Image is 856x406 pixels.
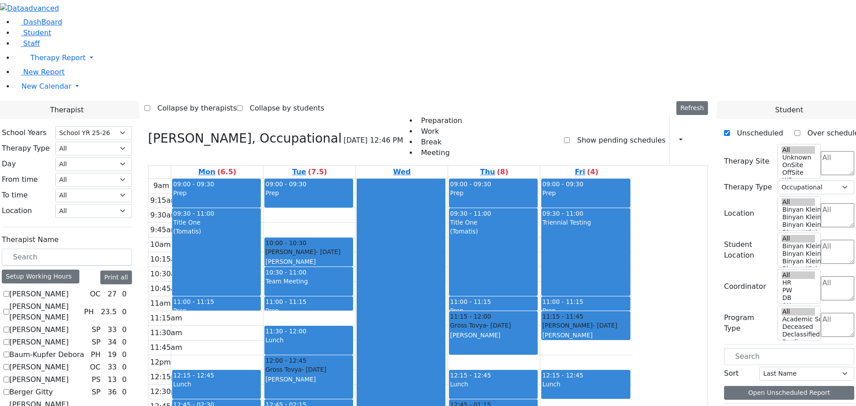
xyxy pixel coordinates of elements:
div: Lunch [173,380,260,389]
div: Prep [450,189,537,197]
textarea: Search [821,276,854,300]
div: 27 [106,289,118,299]
span: New Report [23,68,65,76]
div: Triennial Testing [542,218,629,227]
div: PH [87,349,104,360]
span: Student [23,29,51,37]
a: September 3, 2025 [391,166,412,178]
div: Prep [173,189,260,197]
option: Declassified [782,331,815,338]
div: 0 [120,362,128,373]
input: Search [2,249,132,266]
option: Deceased [782,323,815,331]
div: Title One [450,218,537,227]
div: 11am [148,298,173,309]
span: 11:00 - 11:15 [450,298,491,305]
button: Open Unscheduled Report [724,386,854,400]
button: Print all [100,271,132,284]
label: Therapy Type [2,143,50,154]
label: [PERSON_NAME] [9,362,69,373]
div: OC [86,362,104,373]
span: 12:15 - 12:45 [542,372,583,379]
span: - [DATE] [316,248,340,255]
a: September 5, 2025 [573,166,600,178]
option: Unknown [782,154,815,161]
div: Prep [173,306,260,315]
div: Lunch [265,336,352,344]
span: 10:00 - 10:30 [265,238,306,247]
div: OC [86,289,104,299]
span: 11:30 - 12:00 [265,328,306,335]
div: 0 [120,349,128,360]
textarea: Search [821,240,854,264]
div: Report [687,133,691,148]
div: 13 [106,374,118,385]
div: 9:15am [148,195,179,206]
div: 9am [152,180,171,191]
div: 10:15am [148,254,184,265]
span: [DATE] 12:46 PM [343,135,403,146]
div: [PERSON_NAME] [265,247,352,256]
div: 9:30am [148,210,179,221]
span: 09:30 - 11:00 [542,210,583,217]
span: - [DATE] [486,322,511,329]
a: DashBoard [14,18,62,26]
div: 19 [106,349,118,360]
option: OffSite [782,169,815,176]
label: [PERSON_NAME] [PERSON_NAME] [9,301,80,323]
div: Setup Working Hours [2,270,79,283]
label: (6.5) [217,167,236,177]
div: 34 [106,337,118,348]
div: 11:30am [148,328,184,338]
span: 09:30 - 11:00 [173,210,214,217]
label: Coordinator [724,281,766,292]
div: [PERSON_NAME] [265,257,352,266]
div: [PERSON_NAME] [542,331,629,340]
span: 11:00 - 11:15 [542,298,583,305]
label: Collapse by therapists [150,101,237,115]
label: Berger Gitty [9,387,53,398]
div: PH [80,307,97,317]
textarea: Search [821,313,854,337]
label: School Years [2,127,46,138]
label: Therapist Name [2,234,59,245]
label: Location [2,205,32,216]
div: [PERSON_NAME] [265,375,352,384]
option: Academic Support [782,316,815,323]
label: Show pending schedules [570,133,665,148]
label: From time [2,174,38,185]
option: WP [782,176,815,184]
option: AH [782,302,815,309]
a: September 1, 2025 [197,166,238,178]
span: Therapy Report [30,53,86,62]
div: Prep [542,306,629,315]
div: 11:15am [148,313,184,324]
div: 0 [120,337,128,348]
label: [PERSON_NAME] [9,289,69,299]
div: Gross Tovya [265,365,352,374]
textarea: Search [821,203,854,227]
span: 09:00 - 09:30 [542,180,583,188]
h3: [PERSON_NAME], Occupational [148,131,342,146]
option: DB [782,294,815,302]
label: (4) [587,167,598,177]
div: 12pm [148,357,173,368]
span: 12:15 - 12:45 [450,372,491,379]
div: Lunch [450,380,537,389]
div: 12:15pm [148,372,184,382]
option: Declines [782,338,815,346]
option: Binyan Klein 3 [782,258,815,265]
option: Binyan Klein 2 [782,265,815,273]
div: Prep [542,189,629,197]
label: Baum-Kupfer Debora [9,349,84,360]
label: To time [2,190,28,201]
div: 10:45am [148,283,184,294]
div: SP [88,337,104,348]
option: HR [782,279,815,287]
a: New Calendar [14,78,856,95]
a: Therapy Report [14,49,856,67]
div: Title One [173,218,260,227]
div: 11:45am [148,342,184,353]
label: [PERSON_NAME] [9,374,69,385]
span: 12:00 - 12:45 [265,356,306,365]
